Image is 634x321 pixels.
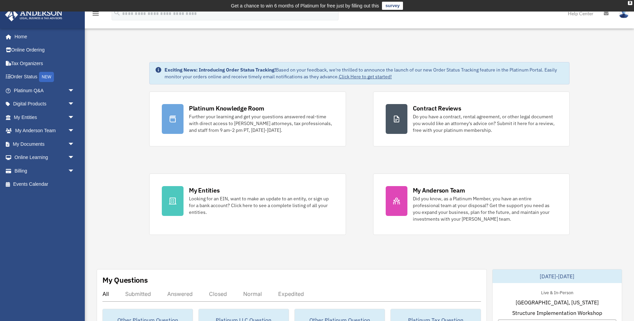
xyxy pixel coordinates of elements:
[189,113,333,134] div: Further your learning and get your questions answered real-time with direct access to [PERSON_NAM...
[5,124,85,138] a: My Anderson Teamarrow_drop_down
[5,70,85,84] a: Order StatusNEW
[243,290,262,297] div: Normal
[68,151,81,165] span: arrow_drop_down
[167,290,193,297] div: Answered
[68,84,81,98] span: arrow_drop_down
[68,111,81,124] span: arrow_drop_down
[536,288,579,296] div: Live & In-Person
[68,124,81,138] span: arrow_drop_down
[165,67,276,73] strong: Exciting News: Introducing Order Status Tracking!
[125,290,151,297] div: Submitted
[189,195,333,216] div: Looking for an EIN, want to make an update to an entity, or sign up for a bank account? Click her...
[413,113,557,134] div: Do you have a contract, rental agreement, or other legal document you would like an attorney's ad...
[92,12,100,18] a: menu
[5,43,85,57] a: Online Ordering
[278,290,304,297] div: Expedited
[5,84,85,97] a: Platinum Q&Aarrow_drop_down
[382,2,403,10] a: survey
[231,2,379,10] div: Get a chance to win 6 months of Platinum for free just by filling out this
[493,269,622,283] div: [DATE]-[DATE]
[5,137,85,151] a: My Documentsarrow_drop_down
[189,186,219,195] div: My Entities
[5,178,85,191] a: Events Calendar
[102,275,148,285] div: My Questions
[413,195,557,222] div: Did you know, as a Platinum Member, you have an entire professional team at your disposal? Get th...
[102,290,109,297] div: All
[68,164,81,178] span: arrow_drop_down
[5,151,85,164] a: Online Learningarrow_drop_down
[92,9,100,18] i: menu
[149,174,346,235] a: My Entities Looking for an EIN, want to make an update to an entity, or sign up for a bank accoun...
[5,164,85,178] a: Billingarrow_drop_down
[209,290,227,297] div: Closed
[413,104,461,113] div: Contract Reviews
[149,92,346,146] a: Platinum Knowledge Room Further your learning and get your questions answered real-time with dire...
[373,174,570,235] a: My Anderson Team Did you know, as a Platinum Member, you have an entire professional team at your...
[189,104,264,113] div: Platinum Knowledge Room
[512,309,602,317] span: Structure Implementation Workshop
[339,74,392,80] a: Click Here to get started!
[68,97,81,111] span: arrow_drop_down
[68,137,81,151] span: arrow_drop_down
[3,8,64,21] img: Anderson Advisors Platinum Portal
[5,97,85,111] a: Digital Productsarrow_drop_down
[5,111,85,124] a: My Entitiesarrow_drop_down
[516,298,599,306] span: [GEOGRAPHIC_DATA], [US_STATE]
[413,186,465,195] div: My Anderson Team
[619,8,629,18] img: User Pic
[373,92,570,146] a: Contract Reviews Do you have a contract, rental agreement, or other legal document you would like...
[113,9,121,17] i: search
[39,72,54,82] div: NEW
[628,1,632,5] div: close
[165,66,564,80] div: Based on your feedback, we're thrilled to announce the launch of our new Order Status Tracking fe...
[5,30,81,43] a: Home
[5,57,85,70] a: Tax Organizers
